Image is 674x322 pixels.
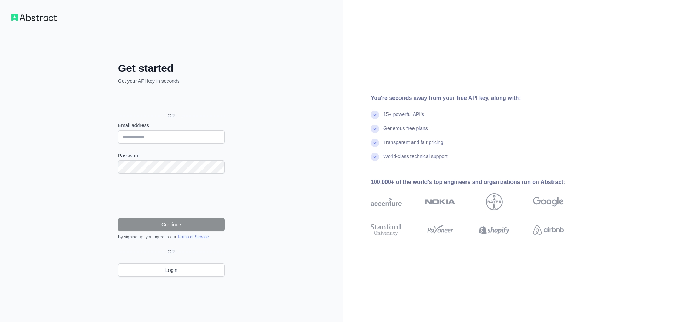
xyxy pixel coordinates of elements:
label: Email address [118,122,225,129]
img: nokia [425,193,456,210]
img: google [533,193,564,210]
div: World-class technical support [383,153,448,167]
img: stanford university [371,222,402,238]
label: Password [118,152,225,159]
img: accenture [371,193,402,210]
img: check mark [371,111,379,119]
div: 100,000+ of the world's top engineers and organizations run on Abstract: [371,178,586,186]
iframe: reCAPTCHA [118,182,225,210]
div: You're seconds away from your free API key, along with: [371,94,586,102]
img: check mark [371,125,379,133]
div: Transparent and fair pricing [383,139,443,153]
iframe: “使用 Google 账号登录”按钮 [114,92,227,108]
img: airbnb [533,222,564,238]
span: OR [162,112,181,119]
img: check mark [371,139,379,147]
button: Continue [118,218,225,231]
img: check mark [371,153,379,161]
img: payoneer [425,222,456,238]
p: Get your API key in seconds [118,77,225,84]
img: Workflow [11,14,57,21]
img: shopify [479,222,510,238]
a: Login [118,263,225,277]
div: Generous free plans [383,125,428,139]
div: By signing up, you agree to our . [118,234,225,240]
a: Terms of Service [177,234,209,239]
h2: Get started [118,62,225,75]
img: bayer [486,193,503,210]
div: 15+ powerful API's [383,111,424,125]
span: OR [165,248,178,255]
